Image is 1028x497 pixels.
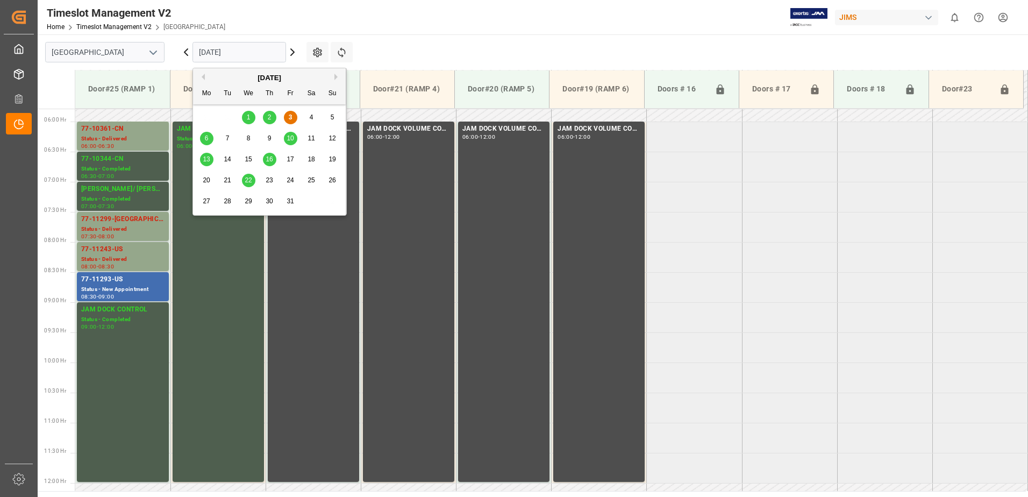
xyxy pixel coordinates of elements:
span: 9 [268,134,272,142]
div: 06:30 [98,144,114,148]
div: Choose Friday, October 24th, 2025 [284,174,297,187]
div: Door#23 [938,79,995,100]
div: JAM DOCK VOLUME CONTROL [558,124,640,134]
span: 08:30 Hr [44,267,66,273]
div: Choose Wednesday, October 29th, 2025 [242,195,255,208]
div: Door#20 (RAMP 5) [463,79,540,99]
input: DD.MM.YYYY [192,42,286,62]
span: 10:30 Hr [44,388,66,394]
span: 26 [329,176,335,184]
span: 17 [287,155,294,163]
div: Choose Saturday, October 11th, 2025 [305,132,318,145]
div: JAM DOCK CONTROL [177,124,260,134]
div: Choose Sunday, October 5th, 2025 [326,111,339,124]
span: 20 [203,176,210,184]
div: Su [326,87,339,101]
div: Status - Completed [81,195,165,204]
a: Timeslot Management V2 [76,23,152,31]
div: Sa [305,87,318,101]
span: 19 [329,155,335,163]
div: 12:00 [384,134,400,139]
div: JAM DOCK CONTROL [81,304,165,315]
span: 16 [266,155,273,163]
span: 12:00 Hr [44,478,66,484]
div: JAM DOCK VOLUME CONTROL [462,124,545,134]
div: 12:00 [575,134,590,139]
span: 15 [245,155,252,163]
a: Home [47,23,65,31]
div: 77-11243-US [81,244,165,255]
div: - [97,144,98,148]
span: 14 [224,155,231,163]
span: 12 [329,134,335,142]
div: 07:30 [98,204,114,209]
div: Choose Tuesday, October 28th, 2025 [221,195,234,208]
span: 06:00 Hr [44,117,66,123]
div: 06:30 [81,174,97,179]
span: 08:00 Hr [44,237,66,243]
div: Choose Wednesday, October 8th, 2025 [242,132,255,145]
div: Th [263,87,276,101]
div: Choose Sunday, October 12th, 2025 [326,132,339,145]
div: Choose Friday, October 31st, 2025 [284,195,297,208]
div: Choose Monday, October 27th, 2025 [200,195,213,208]
button: show 0 new notifications [943,5,967,30]
div: Choose Thursday, October 23rd, 2025 [263,174,276,187]
span: 11:00 Hr [44,418,66,424]
span: 24 [287,176,294,184]
div: Doors # 17 [748,79,805,100]
div: Choose Wednesday, October 22nd, 2025 [242,174,255,187]
div: Doors # 18 [843,79,900,100]
div: Choose Wednesday, October 15th, 2025 [242,153,255,166]
div: Fr [284,87,297,101]
div: Choose Tuesday, October 14th, 2025 [221,153,234,166]
div: - [97,234,98,239]
img: Exertis%20JAM%20-%20Email%20Logo.jpg_1722504956.jpg [790,8,827,27]
div: Door#25 (RAMP 1) [84,79,161,99]
div: Status - Delivered [81,134,165,144]
div: Status - Delivered [81,225,165,234]
span: 22 [245,176,252,184]
div: 77-11299-[GEOGRAPHIC_DATA] [81,214,165,225]
span: 23 [266,176,273,184]
div: Choose Monday, October 20th, 2025 [200,174,213,187]
div: We [242,87,255,101]
div: 07:00 [81,204,97,209]
span: 11 [308,134,315,142]
span: 07:30 Hr [44,207,66,213]
input: Type to search/select [45,42,165,62]
span: 09:30 Hr [44,328,66,333]
div: - [478,134,480,139]
div: [DATE] [193,73,346,83]
div: Mo [200,87,213,101]
span: 13 [203,155,210,163]
span: 27 [203,197,210,205]
div: JIMS [835,10,938,25]
div: - [97,204,98,209]
div: [PERSON_NAME]/ [PERSON_NAME] [81,184,165,195]
div: - [97,264,98,269]
div: Choose Tuesday, October 21st, 2025 [221,174,234,187]
div: Choose Friday, October 3rd, 2025 [284,111,297,124]
div: Doors # 16 [653,79,710,100]
div: 06:00 [558,134,573,139]
span: 28 [224,197,231,205]
div: Door#19 (RAMP 6) [558,79,635,99]
span: 6 [205,134,209,142]
div: 09:00 [81,324,97,329]
div: Choose Saturday, October 25th, 2025 [305,174,318,187]
div: Tu [221,87,234,101]
div: 06:00 [81,144,97,148]
div: Door#21 (RAMP 4) [369,79,446,99]
div: 12:00 [98,324,114,329]
button: Next Month [334,74,341,80]
div: Choose Thursday, October 30th, 2025 [263,195,276,208]
button: JIMS [835,7,943,27]
div: - [97,324,98,329]
div: Choose Monday, October 6th, 2025 [200,132,213,145]
span: 10 [287,134,294,142]
div: 77-11293-US [81,274,165,285]
div: 09:00 [98,294,114,299]
div: 77-10344-CN [81,154,165,165]
div: Status - Completed [81,165,165,174]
